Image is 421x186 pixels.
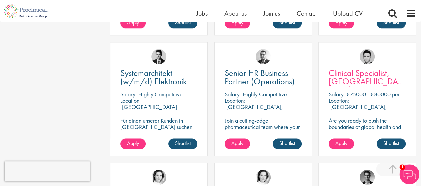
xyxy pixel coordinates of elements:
a: Shortlist [273,138,302,149]
a: Contact [297,9,316,18]
a: Shortlist [168,138,197,149]
span: 1 [399,164,405,170]
a: Senior HR Business Partner (Operations) [225,69,302,86]
a: Shortlist [168,18,197,28]
p: [GEOGRAPHIC_DATA], [GEOGRAPHIC_DATA] [225,103,283,117]
a: Apply [120,18,146,28]
img: Chatbot [399,164,419,184]
p: [GEOGRAPHIC_DATA] (88045), [GEOGRAPHIC_DATA] [120,103,177,123]
span: Senior HR Business Partner (Operations) [225,67,295,87]
span: Location: [120,97,141,104]
span: Apply [127,140,139,147]
img: Thomas Wenig [151,49,166,64]
p: Highly Competitive [138,91,183,98]
a: Apply [225,18,250,28]
p: Für einen unserer Kunden in [GEOGRAPHIC_DATA] suchen wir ab sofort einen Leitenden Systemarchitek... [120,117,197,149]
img: Max Slevogt [360,170,375,185]
img: Greta Prestel [151,170,166,185]
span: Apply [127,19,139,26]
a: Apply [329,18,354,28]
a: Join us [263,9,280,18]
span: Apply [335,140,347,147]
a: Shortlist [273,18,302,28]
p: €75000 - €80000 per hour [347,91,411,98]
a: Jobs [196,9,208,18]
p: Are you ready to push the boundaries of global health and make a lasting impact? This role at a h... [329,117,406,155]
a: Apply [329,138,354,149]
span: Apply [335,19,347,26]
span: Systemarchitekt (w/m/d) Elektronik [120,67,187,87]
a: Systemarchitekt (w/m/d) Elektronik [120,69,197,86]
span: Salary [120,91,135,98]
a: Shortlist [377,18,406,28]
a: Clinical Specialist, [GEOGRAPHIC_DATA] - Cardiac [329,69,406,86]
span: Salary [225,91,240,98]
iframe: reCAPTCHA [5,161,90,181]
span: Apply [231,140,243,147]
span: Clinical Specialist, [GEOGRAPHIC_DATA] - Cardiac [329,67,409,95]
img: Connor Lynes [360,49,375,64]
a: Upload CV [333,9,363,18]
p: Join a cutting-edge pharmaceutical team where your precision and passion for quality will help sh... [225,117,302,149]
a: About us [224,9,247,18]
img: Greta Prestel [256,170,271,185]
p: Highly Competitive [243,91,287,98]
a: Apply [120,138,146,149]
a: Apply [225,138,250,149]
span: Location: [225,97,245,104]
img: Niklas Kaminski [256,49,271,64]
span: Salary [329,91,344,98]
span: Location: [329,97,349,104]
p: [GEOGRAPHIC_DATA], [GEOGRAPHIC_DATA] [329,103,387,117]
span: Apply [231,19,243,26]
a: Shortlist [377,138,406,149]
